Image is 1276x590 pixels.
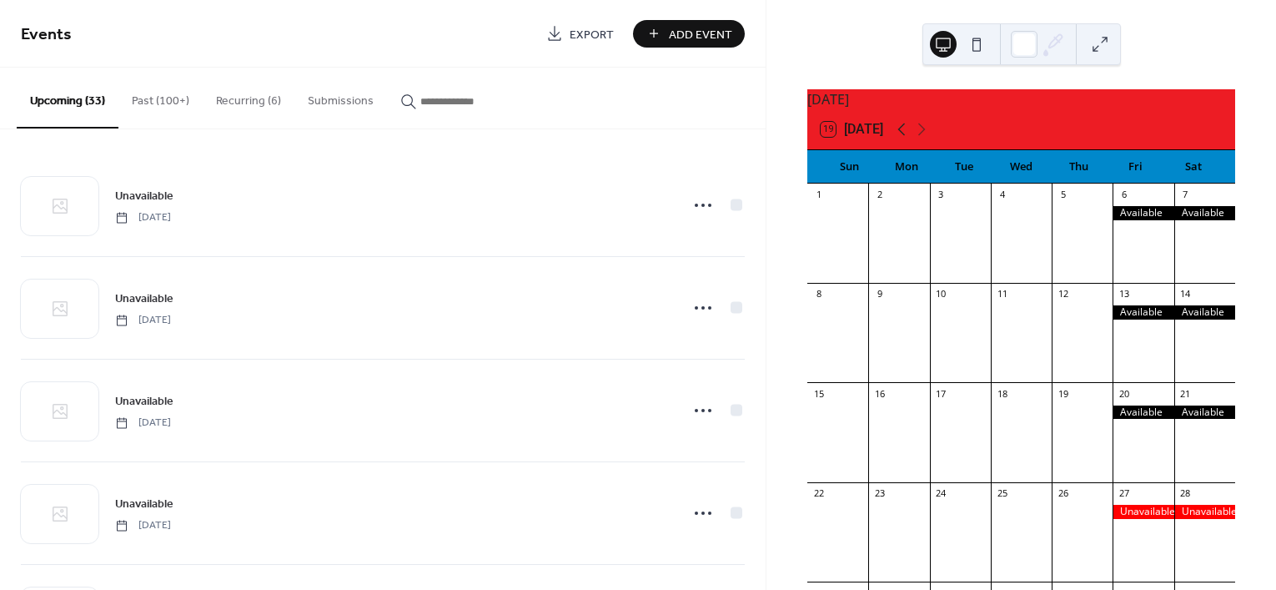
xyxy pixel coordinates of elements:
[878,150,936,184] div: Mon
[873,487,886,500] div: 23
[935,387,947,400] div: 17
[996,487,1008,500] div: 25
[935,189,947,201] div: 3
[812,387,825,400] div: 15
[115,494,173,513] a: Unavailable
[115,290,173,308] span: Unavailable
[935,150,992,184] div: Tue
[1118,288,1130,300] div: 13
[115,391,173,411] a: Unavailable
[1179,288,1192,300] div: 14
[1179,487,1192,500] div: 28
[812,189,825,201] div: 1
[1164,150,1222,184] div: Sat
[17,68,118,129] button: Upcoming (33)
[115,313,171,328] span: [DATE]
[1057,189,1069,201] div: 5
[1113,206,1173,220] div: Available
[1174,305,1235,320] div: Available
[115,393,173,411] span: Unavailable
[992,150,1050,184] div: Wed
[669,26,732,43] span: Add Event
[935,288,947,300] div: 10
[1108,150,1165,184] div: Fri
[1057,487,1069,500] div: 26
[812,288,825,300] div: 8
[821,150,878,184] div: Sun
[1174,406,1235,420] div: Available
[1174,505,1235,519] div: Unavailable
[996,387,1008,400] div: 18
[294,68,387,127] button: Submissions
[1057,387,1069,400] div: 19
[115,518,171,533] span: [DATE]
[570,26,614,43] span: Export
[873,288,886,300] div: 9
[1050,150,1108,184] div: Thu
[1057,288,1069,300] div: 12
[633,20,745,48] button: Add Event
[935,487,947,500] div: 24
[534,20,626,48] a: Export
[996,189,1008,201] div: 4
[1174,206,1235,220] div: Available
[115,210,171,225] span: [DATE]
[873,189,886,201] div: 2
[807,89,1235,109] div: [DATE]
[812,487,825,500] div: 22
[1118,189,1130,201] div: 6
[115,496,173,513] span: Unavailable
[1113,505,1173,519] div: Unavailable
[996,288,1008,300] div: 11
[118,68,203,127] button: Past (100+)
[873,387,886,400] div: 16
[1179,387,1192,400] div: 21
[1118,487,1130,500] div: 27
[203,68,294,127] button: Recurring (6)
[1113,406,1173,420] div: Available
[21,18,72,51] span: Events
[1113,305,1173,320] div: Available
[815,118,889,141] button: 19[DATE]
[115,186,173,205] a: Unavailable
[115,289,173,308] a: Unavailable
[115,188,173,205] span: Unavailable
[1118,387,1130,400] div: 20
[115,416,171,431] span: [DATE]
[1179,189,1192,201] div: 7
